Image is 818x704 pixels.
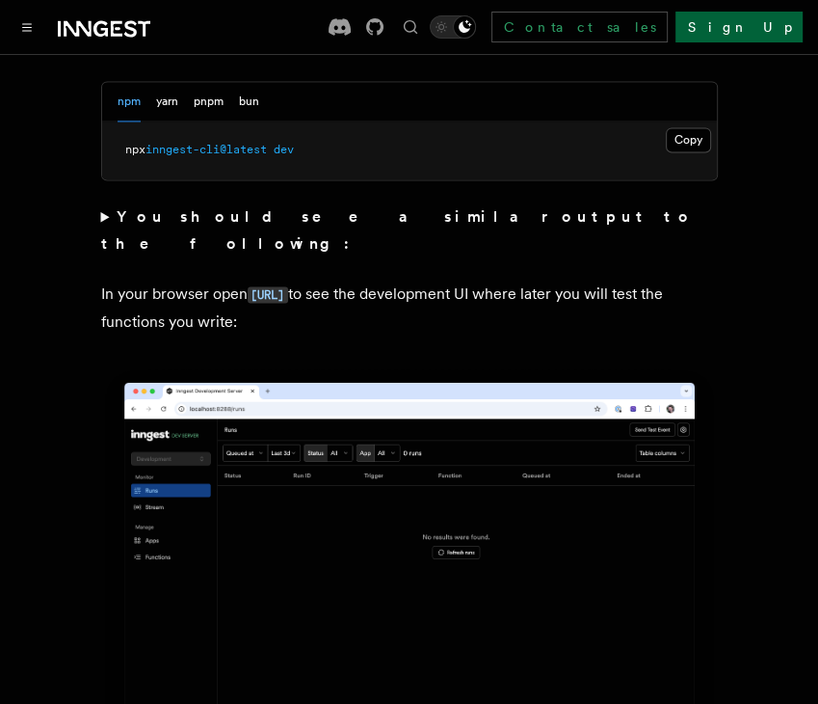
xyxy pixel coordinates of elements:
[125,143,145,156] span: npx
[430,15,476,39] button: Toggle dark mode
[15,15,39,39] button: Toggle navigation
[666,127,711,152] button: Copy
[399,15,422,39] button: Find something...
[101,207,694,253] strong: You should see a similar output to the following:
[101,281,718,336] p: In your browser open to see the development UI where later you will test the functions you write:
[675,12,803,42] a: Sign Up
[145,143,267,156] span: inngest-cli@latest
[248,286,288,303] code: [URL]
[101,203,718,257] summary: You should see a similar output to the following:
[248,284,288,303] a: [URL]
[491,12,668,42] a: Contact sales
[274,143,294,156] span: dev
[118,82,141,122] button: npm
[239,82,259,122] button: bun
[194,82,224,122] button: pnpm
[156,82,178,122] button: yarn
